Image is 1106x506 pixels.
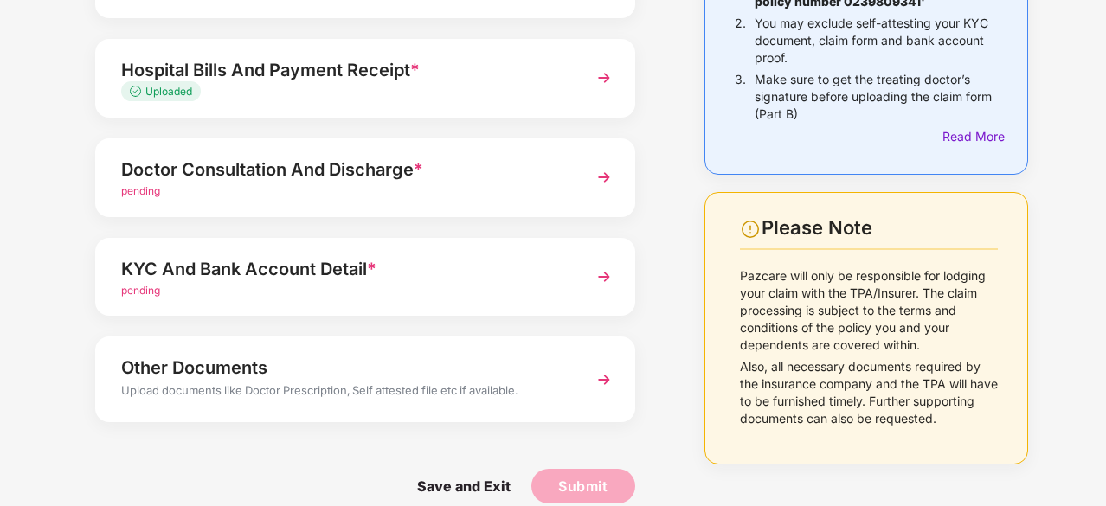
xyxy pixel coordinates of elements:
p: Pazcare will only be responsible for lodging your claim with the TPA/Insurer. The claim processin... [740,267,998,354]
p: You may exclude self-attesting your KYC document, claim form and bank account proof. [755,15,998,67]
img: svg+xml;base64,PHN2ZyB4bWxucz0iaHR0cDovL3d3dy53My5vcmcvMjAwMC9zdmciIHdpZHRoPSIxMy4zMzMiIGhlaWdodD... [130,86,145,97]
img: svg+xml;base64,PHN2ZyBpZD0iTmV4dCIgeG1sbnM9Imh0dHA6Ly93d3cudzMub3JnLzIwMDAvc3ZnIiB3aWR0aD0iMzYiIG... [588,62,620,93]
img: svg+xml;base64,PHN2ZyBpZD0iTmV4dCIgeG1sbnM9Imh0dHA6Ly93d3cudzMub3JnLzIwMDAvc3ZnIiB3aWR0aD0iMzYiIG... [588,261,620,292]
div: KYC And Bank Account Detail [121,255,569,283]
p: 2. [735,15,746,67]
div: Upload documents like Doctor Prescription, Self attested file etc if available. [121,381,569,404]
p: Make sure to get the treating doctor’s signature before uploading the claim form (Part B) [755,71,998,123]
div: Hospital Bills And Payment Receipt [121,56,569,84]
div: Doctor Consultation And Discharge [121,156,569,183]
span: Uploaded [145,85,192,98]
img: svg+xml;base64,PHN2ZyBpZD0iTmV4dCIgeG1sbnM9Imh0dHA6Ly93d3cudzMub3JnLzIwMDAvc3ZnIiB3aWR0aD0iMzYiIG... [588,162,620,193]
div: Other Documents [121,354,569,381]
span: Save and Exit [400,469,528,503]
span: pending [121,284,160,297]
div: Read More [942,127,998,146]
span: pending [121,184,160,197]
p: Also, all necessary documents required by the insurance company and the TPA will have to be furni... [740,358,998,427]
div: Please Note [762,216,998,240]
img: svg+xml;base64,PHN2ZyBpZD0iV2FybmluZ18tXzI0eDI0IiBkYXRhLW5hbWU9Ildhcm5pbmcgLSAyNHgyNCIgeG1sbnM9Im... [740,219,761,240]
p: 3. [735,71,746,123]
img: svg+xml;base64,PHN2ZyBpZD0iTmV4dCIgeG1sbnM9Imh0dHA6Ly93d3cudzMub3JnLzIwMDAvc3ZnIiB3aWR0aD0iMzYiIG... [588,364,620,395]
button: Submit [531,469,635,503]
